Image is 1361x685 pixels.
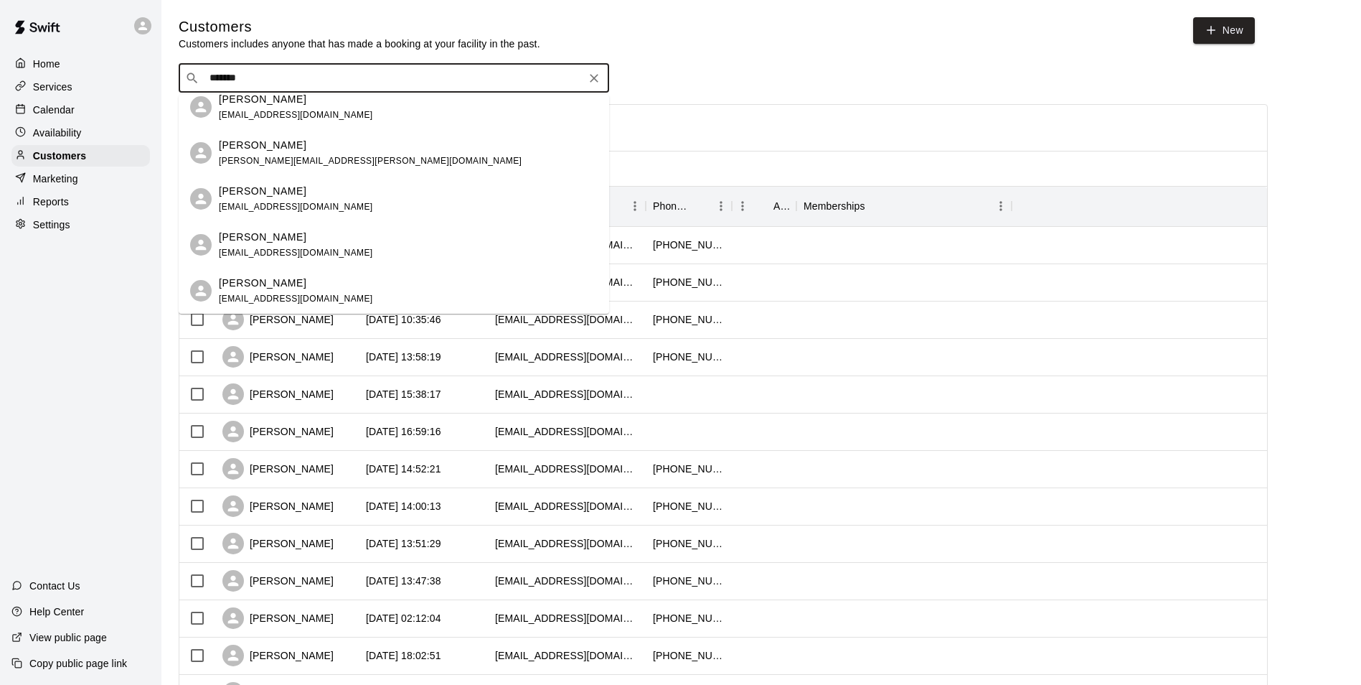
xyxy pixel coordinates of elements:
p: Customers [33,149,86,163]
div: 2025-10-03 13:51:29 [366,536,441,551]
div: 2025-09-30 18:02:51 [366,648,441,663]
p: Contact Us [29,579,80,593]
button: Menu [732,195,753,217]
button: Menu [710,195,732,217]
p: Help Center [29,605,84,619]
div: 2025-10-02 13:47:38 [366,574,441,588]
div: Memberships [804,186,865,226]
div: cindyscharcklet@icloud.com [495,574,639,588]
div: +12034905927 [653,499,725,513]
span: [EMAIL_ADDRESS][DOMAIN_NAME] [219,202,373,212]
span: [EMAIL_ADDRESS][DOMAIN_NAME] [219,248,373,258]
div: shainat13@yahoo.com [495,462,639,476]
div: +16155136458 [653,238,725,252]
div: [PERSON_NAME] [222,533,334,554]
div: [PERSON_NAME] [222,421,334,442]
div: +15022203718 [653,574,725,588]
p: [PERSON_NAME] [219,184,306,199]
button: Menu [990,195,1012,217]
p: Home [33,57,60,71]
p: Customers includes anyone that has made a booking at your facility in the past. [179,37,540,51]
span: [PERSON_NAME][EMAIL_ADDRESS][PERSON_NAME][DOMAIN_NAME] [219,156,522,166]
div: Tiffany Cabell [190,96,212,118]
p: Marketing [33,172,78,186]
div: 2025-10-09 15:38:17 [366,387,441,401]
a: Settings [11,214,150,236]
div: Addyson Wilson [190,280,212,302]
div: Phone Number [653,186,690,226]
div: scottgodsey04@gmail.com [495,536,639,551]
div: jentmc123@gmail.com [495,350,639,364]
div: lashondasao02@yahoo.com [495,611,639,625]
div: 2025-10-10 13:58:19 [366,350,441,364]
a: Marketing [11,168,150,190]
div: Age [773,186,789,226]
div: [PERSON_NAME] [222,645,334,666]
div: +16157884014 [653,536,725,551]
div: 2025-10-14 10:35:46 [366,312,441,327]
div: Age [732,186,796,226]
a: Reports [11,191,150,213]
p: Settings [33,218,70,232]
p: Availability [33,126,82,140]
p: [PERSON_NAME] [219,92,306,107]
div: Brandon Troutt [190,188,212,210]
div: [PERSON_NAME] [222,607,334,629]
div: Memberships [796,186,1012,226]
div: tonywest@yahoo.com [495,387,639,401]
div: 2025-10-06 14:52:21 [366,462,441,476]
div: [PERSON_NAME] [222,309,334,330]
div: 2025-10-06 16:59:16 [366,424,441,439]
a: Calendar [11,99,150,121]
div: +16155096138 [653,648,725,663]
div: Phone Number [646,186,732,226]
div: +16152933236 [653,312,725,327]
div: 1988chevy24@gmail.com [495,312,639,327]
div: +16159734950 [653,275,725,289]
button: Clear [584,68,604,88]
a: Availability [11,122,150,144]
div: [PERSON_NAME] [222,383,334,405]
div: lisalis0625@gmail.com [495,499,639,513]
a: Services [11,76,150,98]
button: Menu [624,195,646,217]
div: [PERSON_NAME] [222,458,334,480]
a: New [1193,17,1255,44]
div: Email [488,186,646,226]
span: [EMAIL_ADDRESS][DOMAIN_NAME] [219,294,373,304]
div: 2025-10-04 14:00:13 [366,499,441,513]
span: [EMAIL_ADDRESS][DOMAIN_NAME] [219,110,373,120]
div: +16155826224 [653,462,725,476]
a: Home [11,53,150,75]
p: Calendar [33,103,75,117]
p: View public page [29,630,107,645]
div: micdkimb@gmail.com [495,648,639,663]
div: Tiffany Wilson [190,234,212,256]
div: +16153063541 [653,611,725,625]
p: [PERSON_NAME] [219,138,306,153]
div: [PERSON_NAME] [222,346,334,368]
div: [PERSON_NAME] [222,570,334,592]
p: Services [33,80,72,94]
div: [PERSON_NAME] [222,495,334,517]
div: 2025-10-02 02:12:04 [366,611,441,625]
p: Reports [33,195,69,209]
h5: Customers [179,17,540,37]
button: Sort [865,196,885,216]
button: Sort [690,196,710,216]
div: Search customers by name or email [179,64,609,93]
div: Joseph McCall [190,142,212,164]
div: +16158041936 [653,350,725,364]
button: Sort [753,196,773,216]
p: [PERSON_NAME] [219,276,306,291]
a: Customers [11,145,150,167]
p: [PERSON_NAME] [219,230,306,245]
